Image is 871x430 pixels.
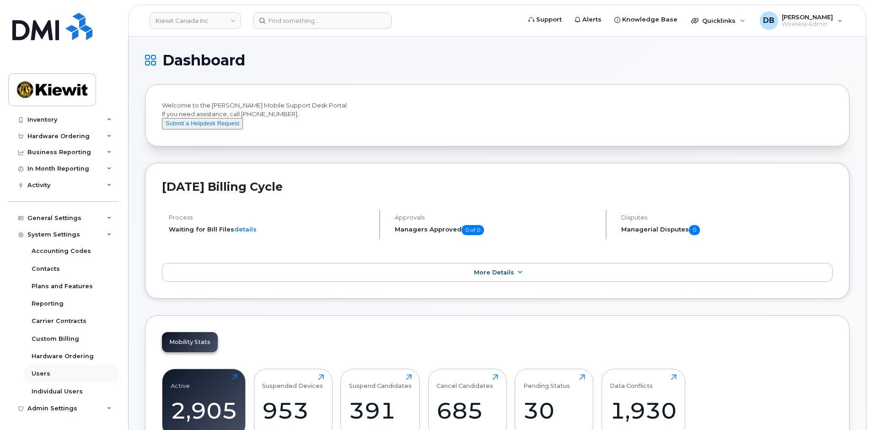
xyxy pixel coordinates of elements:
[162,54,245,67] span: Dashboard
[436,374,493,389] div: Cancel Candidates
[621,214,833,221] h4: Disputes
[523,374,570,389] div: Pending Status
[395,225,597,235] h5: Managers Approved
[349,374,412,389] div: Suspend Candidates
[349,397,412,424] div: 391
[621,225,833,235] h5: Managerial Disputes
[162,180,833,193] h2: [DATE] Billing Cycle
[262,374,323,389] div: Suspended Devices
[171,374,190,389] div: Active
[162,101,833,129] div: Welcome to the [PERSON_NAME] Mobile Support Desk Portal If you need assistance, call [PHONE_NUMBER].
[234,226,257,233] a: details
[162,118,243,129] button: Submit a Helpdesk Request
[395,214,597,221] h4: Approvals
[610,374,653,389] div: Data Conflicts
[689,225,700,235] span: 0
[162,119,243,127] a: Submit a Helpdesk Request
[436,397,498,424] div: 685
[523,397,585,424] div: 30
[169,225,371,234] li: Waiting for Bill Files
[462,225,484,235] span: 0 of 0
[610,397,677,424] div: 1,930
[474,269,514,276] span: More Details
[171,397,237,424] div: 2,905
[169,214,371,221] h4: Process
[262,397,324,424] div: 953
[831,390,864,423] iframe: Messenger Launcher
